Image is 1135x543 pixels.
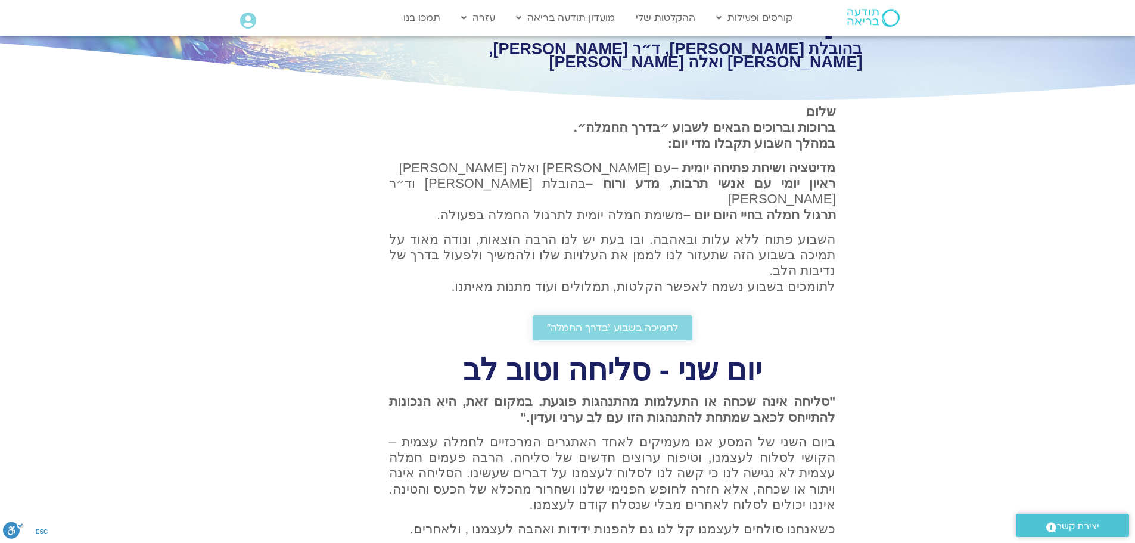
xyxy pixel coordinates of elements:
[710,7,798,29] a: קורסים ופעילות
[389,160,836,224] p: עם [PERSON_NAME] ואלה [PERSON_NAME] בהובלת [PERSON_NAME] וד״ר [PERSON_NAME] משימת חמלה יומית לתרג...
[586,176,835,191] b: ראיון יומי עם אנשי תרבות, מדע ורוח –
[847,9,900,27] img: תודעה בריאה
[450,43,863,69] h1: בהובלת [PERSON_NAME], ד״ר [PERSON_NAME], [PERSON_NAME] ואלה [PERSON_NAME]
[533,315,692,340] a: לתמיכה בשבוע ״בדרך החמלה״
[389,394,836,424] span: "סליחה אינה שכחה או התעלמות מהתנהגות פוגעת. במקום זאת, היא הנכונות להתייחס לכאב שמתחת להתנהגות הז...
[389,358,836,383] h2: יום שני - סליחה וטוב לב
[547,322,678,333] span: לתמיכה בשבוע ״בדרך החמלה״
[574,120,836,150] strong: ברוכות וברוכים הבאים לשבוע ״בדרך החמלה״. במהלך השבוע תקבלו מדי יום:
[397,7,446,29] a: תמכו בנו
[389,232,836,295] p: השבוע פתוח ללא עלות ובאהבה. ובו בעת יש לנו הרבה הוצאות, ונודה מאוד על תמיכה בשבוע הזה שתעזור לנו ...
[1016,514,1129,537] a: יצירת קשר
[455,7,501,29] a: עזרה
[1056,519,1099,535] span: יצירת קשר
[671,160,836,175] strong: מדיטציה ושיחת פתיחה יומית –
[683,207,836,222] b: תרגול חמלה בחיי היום יום –
[510,7,621,29] a: מועדון תודעה בריאה
[389,522,836,537] p: כשאנחנו סולחים לעצמנו קל לנו גם להפנות ידידות ואהבה לעצמנו , ולאחרים.
[630,7,701,29] a: ההקלטות שלי
[389,435,836,513] span: ביום השני של המסע אנו מעמיקים לאחד האתגרים המרכזיים לחמלה עצמית – הקושי לסלוח לעצמנו, וטיפוח ערוצ...
[806,104,836,119] strong: שלום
